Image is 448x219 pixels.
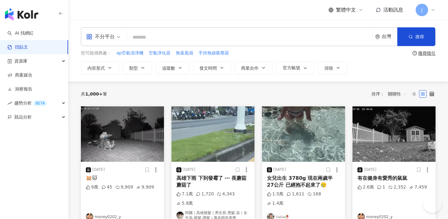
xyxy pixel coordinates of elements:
[198,50,229,56] span: 手持無線吸塵器
[86,184,98,190] div: 9萬
[148,50,171,57] button: 空氣淨化器
[421,7,422,13] span: J
[287,191,304,197] div: 1,611
[7,30,34,36] a: searchAI 找網紅
[199,66,217,71] span: 發文時間
[241,66,259,71] span: 商業合作
[81,106,164,162] img: post-image
[262,106,345,162] img: post-image
[101,184,112,190] div: 45
[336,7,356,13] span: 繁體中文
[377,184,385,190] div: 1
[14,110,32,124] span: 競品分析
[14,96,47,110] span: 趨勢分析
[116,50,144,57] button: ap空氣清淨機
[87,66,105,71] span: 內容形式
[283,65,300,70] span: 官方帳號
[129,66,138,71] span: 類型
[267,191,283,197] div: 1.5萬
[14,54,27,68] span: 資源庫
[217,191,235,197] div: 4,343
[81,50,111,56] span: 您可能感興趣：
[357,175,431,182] div: 有在健身有愛秀的鼠鼠
[176,212,184,219] img: KOL Avatar
[267,200,283,207] div: 1.4萬
[5,8,38,21] img: logo
[176,50,193,56] span: 無葉風扇
[413,51,417,55] span: question-circle
[149,50,170,56] span: 空氣淨化器
[33,100,47,106] div: BETA
[352,106,436,162] img: post-image
[418,51,436,56] div: 搜尋指引
[171,106,254,162] img: post-image
[86,32,115,42] div: 不分平台
[116,50,143,56] span: ap空氣清淨機
[162,66,175,71] span: 追蹤數
[324,66,333,71] span: 排除
[371,89,410,99] div: 排序：
[81,62,119,74] button: 內容形式
[423,194,442,213] iframe: Help Scout Beacon - Open
[176,200,193,207] div: 5.9萬
[375,35,380,39] span: environment
[115,184,133,190] div: 9,909
[92,167,105,172] div: [DATE]
[409,184,427,190] div: 7,459
[388,89,407,99] span: 關聯性
[307,191,321,197] div: 168
[86,34,92,40] span: appstore
[276,62,314,74] button: 官方帳號
[7,72,32,78] a: 商案媒合
[198,50,229,57] button: 手持無線吸塵器
[176,175,250,189] div: 高雄下雨 下到發霉了 ⋯ 長蘑菇蘑菇了
[318,62,347,74] button: 排除
[273,167,286,172] div: [DATE]
[7,101,12,105] span: rise
[267,175,340,189] div: 女兒出生 3780g 現在兩歲半 27公斤 已經抱不起來了🥲
[7,44,28,50] a: 找貼文
[85,91,103,96] span: 1,000+
[397,27,435,46] button: 搜尋
[415,34,424,39] span: 搜尋
[196,191,214,197] div: 1,720
[176,191,193,197] div: 7.1萬
[382,34,397,39] div: 台灣
[156,62,189,74] button: 追蹤數
[183,167,195,172] div: [DATE]
[357,184,374,190] div: 2.6萬
[383,7,403,13] span: 活動訊息
[7,86,32,92] a: 洞察報告
[86,175,159,182] div: 🐹🐱
[235,62,273,74] button: 商業合作
[193,62,231,74] button: 發文時間
[123,62,152,74] button: 類型
[364,167,376,172] div: [DATE]
[175,50,194,57] button: 無葉風扇
[388,184,406,190] div: 2,352
[136,184,154,190] div: 9,909
[81,91,107,96] div: 共 筆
